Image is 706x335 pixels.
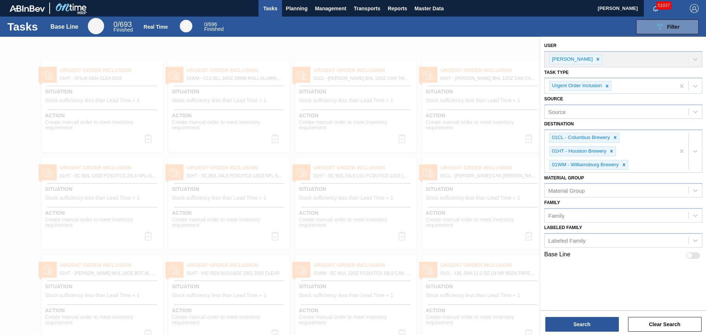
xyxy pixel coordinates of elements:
[550,133,611,142] div: 01CL - Columbus Brewery
[204,21,217,27] span: / 696
[544,251,570,260] label: Base Line
[114,20,132,28] span: / 693
[50,24,78,30] div: Base Line
[204,26,224,32] span: Finished
[114,21,133,32] div: Base Line
[544,70,568,75] label: Task type
[548,188,585,194] div: Material Group
[354,4,380,13] span: Transports
[262,4,278,13] span: Tasks
[544,43,556,48] label: User
[548,238,586,244] div: Labeled Family
[414,4,443,13] span: Master Data
[544,175,584,181] label: Material Group
[544,96,563,101] label: Source
[544,121,574,126] label: Destination
[286,4,307,13] span: Planning
[180,20,192,32] div: Real Time
[550,81,603,90] div: Urgent Order Inclusion
[315,4,346,13] span: Management
[667,24,680,30] span: Filter
[10,5,45,12] img: TNhmsLtSVTkK8tSr43FrP2fwEKptu5GPRR3wAAAABJRU5ErkJggg==
[550,160,620,170] div: 01WM - Williamsburg Brewery
[204,21,207,27] span: 0
[204,22,224,32] div: Real Time
[636,19,699,34] button: Filter
[690,4,699,13] img: Logout
[114,20,118,28] span: 0
[544,200,560,205] label: Family
[144,24,168,30] div: Real Time
[550,147,607,156] div: 01HT - Houston Brewery
[388,4,407,13] span: Reports
[7,22,40,31] h1: Tasks
[548,213,564,219] div: Family
[544,225,582,230] label: Labeled Family
[114,27,133,33] span: Finished
[656,1,671,10] span: 51037
[644,3,667,14] button: Notifications
[548,109,566,115] div: Source
[88,18,104,34] div: Base Line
